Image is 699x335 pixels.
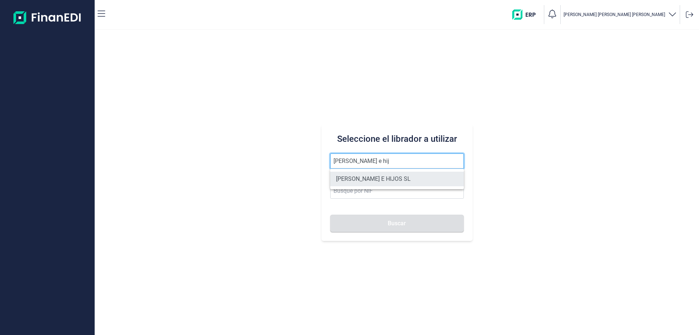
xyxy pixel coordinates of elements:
[388,221,406,226] span: Buscar
[330,153,464,169] input: Seleccione la razón social
[330,172,464,186] li: [PERSON_NAME] E HIJOS SL
[330,133,464,145] h3: Seleccione el librador a utilizar
[330,183,464,199] input: Busque por NIF
[564,9,677,20] button: [PERSON_NAME] [PERSON_NAME] [PERSON_NAME]
[330,215,464,232] button: Buscar
[13,6,82,29] img: Logo de aplicación
[564,12,665,17] p: [PERSON_NAME] [PERSON_NAME] [PERSON_NAME]
[512,9,541,20] img: erp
